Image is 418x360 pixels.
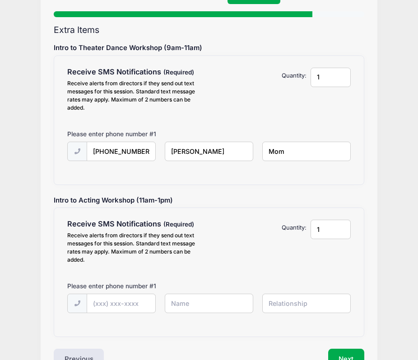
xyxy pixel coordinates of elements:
label: Please enter phone number # [67,282,156,291]
input: (xxx) xxx-xxxx [87,142,156,161]
h5: Intro to Acting Workshop (11am-1pm) [49,197,369,205]
div: Receive alerts from directors if they send out text messages for this session. Standard text mess... [67,231,204,264]
input: (xxx) xxx-xxxx [87,294,156,313]
span: 1 [153,130,156,138]
h4: Receive SMS Notifications [67,220,204,229]
input: Name [165,294,253,313]
h4: Receive SMS Notifications [67,68,204,77]
h5: Intro to Theater Dance Workshop (9am-11am) [49,44,369,52]
input: Quantity [311,220,350,239]
span: 1 [153,282,156,290]
input: Name [165,142,253,161]
input: Relationship [262,142,351,161]
div: Receive alerts from directors if they send out text messages for this session. Standard text mess... [67,79,204,112]
h2: Extra Items [54,25,364,35]
label: Please enter phone number # [67,129,156,138]
input: Quantity [311,68,350,87]
input: Relationship [262,294,351,313]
